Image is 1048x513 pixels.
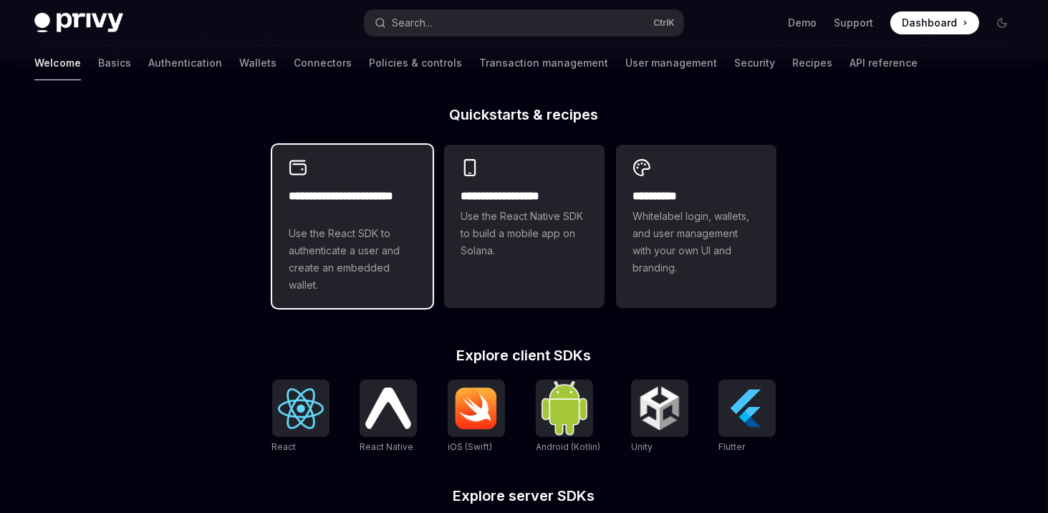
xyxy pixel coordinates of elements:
[536,380,600,454] a: Android (Kotlin)Android (Kotlin)
[34,46,81,80] a: Welcome
[631,441,653,452] span: Unity
[991,11,1014,34] button: Toggle dark mode
[890,11,979,34] a: Dashboard
[637,385,683,431] img: Unity
[633,208,759,277] span: Whitelabel login, wallets, and user management with your own UI and branding.
[272,107,777,122] h2: Quickstarts & recipes
[542,381,587,435] img: Android (Kotlin)
[631,380,688,454] a: UnityUnity
[360,380,417,454] a: React NativeReact Native
[98,46,131,80] a: Basics
[448,441,492,452] span: iOS (Swift)
[718,380,776,454] a: FlutterFlutter
[792,46,832,80] a: Recipes
[278,388,324,429] img: React
[365,388,411,428] img: React Native
[788,16,817,30] a: Demo
[272,489,777,503] h2: Explore server SDKs
[734,46,775,80] a: Security
[616,145,777,308] a: **** *****Whitelabel login, wallets, and user management with your own UI and branding.
[448,380,505,454] a: iOS (Swift)iOS (Swift)
[902,16,957,30] span: Dashboard
[392,14,432,32] div: Search...
[272,380,330,454] a: ReactReact
[718,441,745,452] span: Flutter
[272,348,777,363] h2: Explore client SDKs
[365,10,683,36] button: Search...CtrlK
[653,17,675,29] span: Ctrl K
[360,441,413,452] span: React Native
[850,46,918,80] a: API reference
[294,46,352,80] a: Connectors
[369,46,462,80] a: Policies & controls
[239,46,277,80] a: Wallets
[536,441,600,452] span: Android (Kotlin)
[34,13,123,33] img: dark logo
[479,46,608,80] a: Transaction management
[289,225,415,294] span: Use the React SDK to authenticate a user and create an embedded wallet.
[461,208,587,259] span: Use the React Native SDK to build a mobile app on Solana.
[834,16,873,30] a: Support
[444,145,605,308] a: **** **** **** ***Use the React Native SDK to build a mobile app on Solana.
[453,387,499,430] img: iOS (Swift)
[148,46,222,80] a: Authentication
[625,46,717,80] a: User management
[272,441,297,452] span: React
[724,385,770,431] img: Flutter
